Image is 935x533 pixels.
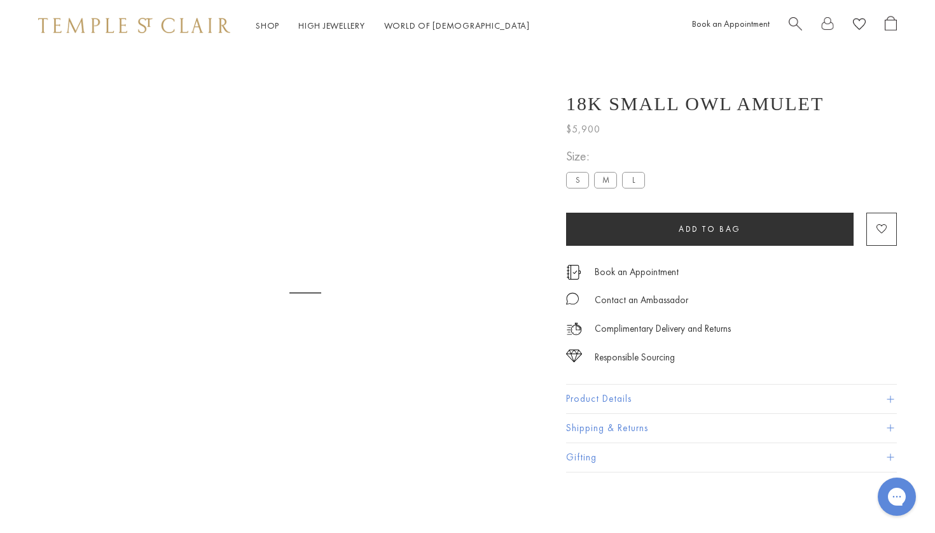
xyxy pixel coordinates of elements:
span: Size: [566,146,650,167]
a: Open Shopping Bag [885,16,897,36]
a: ShopShop [256,20,279,31]
button: Gifting [566,443,897,472]
label: L [622,172,645,188]
a: High JewelleryHigh Jewellery [298,20,365,31]
img: MessageIcon-01_2.svg [566,292,579,305]
div: Contact an Ambassador [595,292,688,308]
button: Product Details [566,385,897,413]
a: Book an Appointment [692,18,770,29]
div: Responsible Sourcing [595,350,675,366]
label: M [594,172,617,188]
img: icon_sourcing.svg [566,350,582,362]
nav: Main navigation [256,18,530,34]
a: View Wishlist [853,16,866,36]
iframe: Gorgias live chat messenger [871,473,922,520]
img: icon_appointment.svg [566,265,581,280]
span: $5,900 [566,121,600,138]
img: icon_delivery.svg [566,321,582,337]
a: World of [DEMOGRAPHIC_DATA]World of [DEMOGRAPHIC_DATA] [384,20,530,31]
label: S [566,172,589,188]
button: Add to bag [566,213,854,246]
img: Temple St. Clair [38,18,230,33]
p: Complimentary Delivery and Returns [595,321,731,337]
button: Shipping & Returns [566,414,897,443]
h1: 18K Small Owl Amulet [566,93,824,115]
span: Add to bag [679,224,741,234]
a: Search [789,16,802,36]
a: Book an Appointment [595,265,679,279]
